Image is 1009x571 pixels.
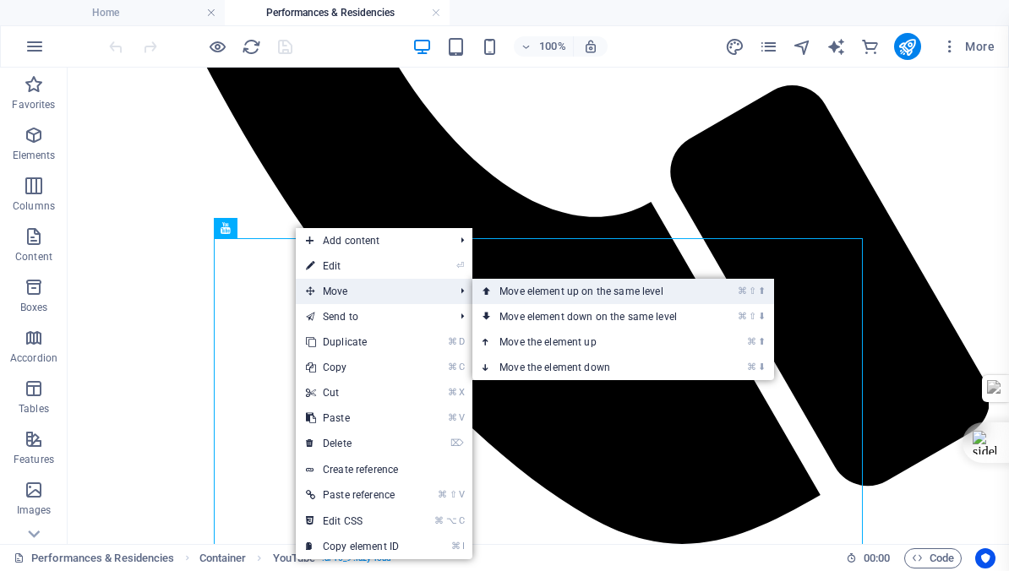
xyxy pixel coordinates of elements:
[904,548,962,568] button: Code
[472,329,711,355] a: ⌘⬆Move the element up
[296,534,409,559] a: ⌘ICopy element ID
[583,39,598,54] i: On resize automatically adjust zoom level to fit chosen device.
[450,438,464,449] i: ⌦
[242,37,261,57] i: Reload page
[451,541,461,552] i: ⌘
[296,457,472,482] a: Create reference
[296,329,409,355] a: ⌘DDuplicate
[448,412,457,423] i: ⌘
[894,33,921,60] button: publish
[199,548,247,568] span: Click to select. Double-click to edit
[941,38,995,55] span: More
[875,552,878,564] span: :
[793,37,812,57] i: Navigator
[826,37,846,57] i: AI Writer
[793,36,813,57] button: navigator
[738,311,747,322] i: ⌘
[20,301,48,314] p: Boxes
[472,279,711,304] a: ⌘⇧⬆Move element up on the same level
[459,412,464,423] i: V
[459,489,464,500] i: V
[241,36,261,57] button: reload
[864,548,890,568] span: 00 00
[758,336,766,347] i: ⬆
[738,285,747,296] i: ⌘
[448,387,457,398] i: ⌘
[725,36,745,57] button: design
[296,431,409,456] a: ⌦Delete
[826,36,847,57] button: text_generator
[19,402,49,416] p: Tables
[459,336,464,347] i: D
[462,541,464,552] i: I
[758,362,766,373] i: ⬇
[472,304,711,329] a: ⌘⇧⬇Move element down on the same level
[456,260,464,271] i: ⏎
[459,387,464,398] i: X
[747,362,756,373] i: ⌘
[17,503,52,517] p: Images
[975,548,995,568] button: Usercentrics
[459,515,464,526] i: C
[446,515,457,526] i: ⌥
[759,36,779,57] button: pages
[749,285,756,296] i: ⇧
[758,311,766,322] i: ⬇
[10,351,57,365] p: Accordion
[935,33,1001,60] button: More
[747,336,756,347] i: ⌘
[749,311,756,322] i: ⇧
[14,453,54,466] p: Features
[448,336,457,347] i: ⌘
[860,37,880,57] i: Commerce
[759,37,778,57] i: Pages (Ctrl+Alt+S)
[539,36,566,57] h6: 100%
[13,199,55,213] p: Columns
[15,250,52,264] p: Content
[448,362,457,373] i: ⌘
[860,36,881,57] button: commerce
[207,36,227,57] button: Click here to leave preview mode and continue editing
[758,285,766,296] i: ⬆
[514,36,574,57] button: 100%
[912,548,954,568] span: Code
[846,548,891,568] h6: Session time
[296,279,447,304] span: Move
[14,548,175,568] a: Click to cancel selection. Double-click to open Pages
[13,149,56,162] p: Elements
[897,37,917,57] i: Publish
[296,405,409,431] a: ⌘VPaste
[450,489,457,500] i: ⇧
[296,508,409,534] a: ⌘⌥CEdit CSS
[296,304,447,329] a: Send to
[459,362,464,373] i: C
[296,228,447,253] span: Add content
[434,515,444,526] i: ⌘
[472,355,711,380] a: ⌘⬇Move the element down
[273,548,316,568] span: Click to select. Double-click to edit
[296,482,409,508] a: ⌘⇧VPaste reference
[199,548,391,568] nav: breadcrumb
[438,489,447,500] i: ⌘
[725,37,744,57] i: Design (Ctrl+Alt+Y)
[296,355,409,380] a: ⌘CCopy
[12,98,55,111] p: Favorites
[296,253,409,279] a: ⏎Edit
[225,3,450,22] h4: Performances & Residencies
[296,380,409,405] a: ⌘XCut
